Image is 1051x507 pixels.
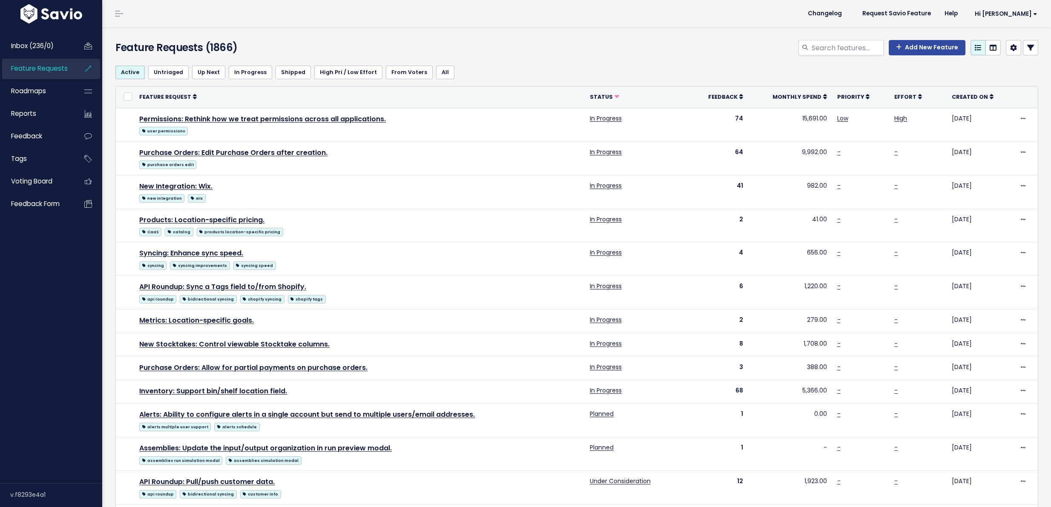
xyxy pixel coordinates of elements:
td: 0.00 [748,404,832,437]
span: catalog [165,228,193,236]
a: - [894,148,898,156]
input: Search features... [811,40,884,55]
td: 12 [689,471,748,504]
a: In Progress [590,386,622,395]
a: assemblies run simulation modal [139,455,222,465]
span: syncing [139,261,167,270]
a: Inbox (236/0) [2,36,71,56]
span: customer info [240,490,281,498]
a: Up Next [192,66,225,79]
td: 15,691.00 [748,108,832,141]
span: shopify tags [288,295,326,304]
td: 2 [689,309,748,333]
a: - [894,339,898,348]
div: v.f8293e4a1 [10,484,102,506]
a: - [837,181,841,190]
a: Effort [894,92,922,101]
td: 279.00 [748,309,832,333]
a: In Progress [590,248,622,257]
a: - [894,363,898,371]
span: Hi [PERSON_NAME] [975,11,1037,17]
span: shopify syncing [240,295,284,304]
a: purchase orders edit [139,159,196,169]
td: 656.00 [748,242,832,276]
img: logo-white.9d6f32f41409.svg [18,4,84,23]
a: wix [188,192,205,203]
a: alerts schedule [214,421,259,432]
a: - [894,315,898,324]
span: assemblies simulation modal [226,456,301,465]
a: API Roundup: Sync a Tags field to/from Shopify. [139,282,306,292]
span: user permissions [139,127,188,135]
h4: Feature Requests (1866) [115,40,415,55]
a: Voting Board [2,172,71,191]
a: Planned [590,443,614,452]
span: alerts multiple user support [139,423,211,431]
a: - [837,363,841,371]
a: bidirectional syncing [180,293,236,304]
a: Feedback form [2,194,71,214]
span: syncing improvements [170,261,230,270]
a: api roundup [139,488,176,499]
a: Active [115,66,145,79]
span: new integration [139,194,184,203]
span: Status [590,93,613,100]
span: Tags [11,154,27,163]
span: Inbox (236/0) [11,41,54,50]
a: shopify syncing [240,293,284,304]
td: 1,708.00 [748,333,832,356]
a: In Progress [590,148,622,156]
td: [DATE] [947,108,1014,141]
a: - [894,215,898,223]
a: Purchase Orders: Allow for partial payments on purchase orders. [139,363,368,372]
a: Under Consideration [590,477,651,485]
a: syncing speed [233,260,276,270]
a: Feature Requests [2,59,71,78]
a: Feedback [708,92,743,101]
span: Feature Requests [11,64,68,73]
a: In Progress [590,114,622,123]
td: 6 [689,276,748,309]
td: 41 [689,175,748,209]
td: [DATE] [947,242,1014,276]
td: [DATE] [947,141,1014,175]
span: Created On [952,93,988,100]
a: products location-specific pricing [197,226,283,237]
a: Tags [2,149,71,169]
td: - [748,437,832,471]
td: 2 [689,209,748,242]
a: - [837,215,841,223]
a: Planned [590,410,614,418]
a: API Roundup: Pull/push customer data. [139,477,275,487]
a: In Progress [590,215,622,223]
a: Add New Feature [889,40,965,55]
a: High Pri / Low Effort [314,66,382,79]
a: Permissions: Rethink how we treat permissions across all applications. [139,114,386,124]
ul: Filter feature requests [115,66,1038,79]
td: 3 [689,356,748,380]
a: Purchase Orders: Edit Purchase Orders after creation. [139,148,327,158]
td: [DATE] [947,471,1014,504]
td: [DATE] [947,175,1014,209]
a: From Voters [386,66,433,79]
td: 41.00 [748,209,832,242]
a: Status [590,92,619,101]
a: assemblies simulation modal [226,455,301,465]
span: Feedback form [11,199,60,208]
span: api roundup [139,295,176,304]
a: - [837,386,841,395]
a: CaaS [139,226,161,237]
a: - [894,248,898,257]
a: syncing [139,260,167,270]
a: Products: Location-specific pricing. [139,215,264,225]
a: Shipped [276,66,311,79]
span: Reports [11,109,36,118]
a: new integration [139,192,184,203]
a: Feature Request [139,92,197,101]
a: - [837,315,841,324]
a: Alerts: Ability to configure alerts in a single account but send to multiple users/email addresses. [139,410,475,419]
a: Inventory: Support bin/shelf location field. [139,386,287,396]
a: - [837,148,841,156]
td: 8 [689,333,748,356]
span: assemblies run simulation modal [139,456,222,465]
